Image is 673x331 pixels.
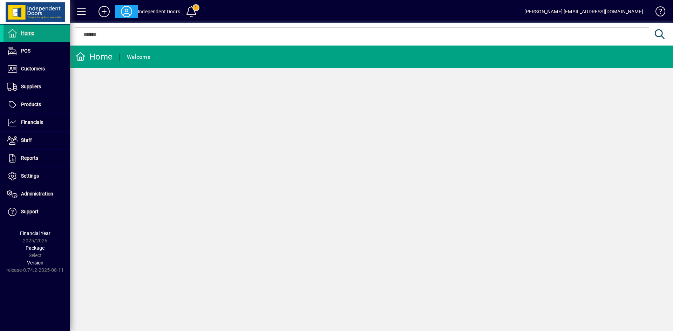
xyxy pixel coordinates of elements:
a: Knowledge Base [650,1,664,24]
button: Add [93,5,115,18]
a: Products [4,96,70,113]
div: Home [75,51,113,62]
span: Customers [21,66,45,71]
span: Settings [21,173,39,179]
span: Home [21,30,34,36]
span: Reports [21,155,38,161]
div: [PERSON_NAME] [EMAIL_ADDRESS][DOMAIN_NAME] [524,6,643,17]
span: Support [21,209,39,214]
span: Financials [21,119,43,125]
a: Administration [4,185,70,203]
span: Administration [21,191,53,196]
span: Suppliers [21,84,41,89]
span: Products [21,102,41,107]
button: Profile [115,5,138,18]
a: Support [4,203,70,221]
a: Settings [4,167,70,185]
a: Staff [4,132,70,149]
a: POS [4,42,70,60]
a: Suppliers [4,78,70,96]
span: Financial Year [20,230,50,236]
div: Independent Doors [138,6,180,17]
a: Customers [4,60,70,78]
a: Financials [4,114,70,131]
span: Version [27,260,43,266]
span: POS [21,48,30,54]
span: Staff [21,137,32,143]
span: Package [26,245,45,251]
a: Reports [4,150,70,167]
